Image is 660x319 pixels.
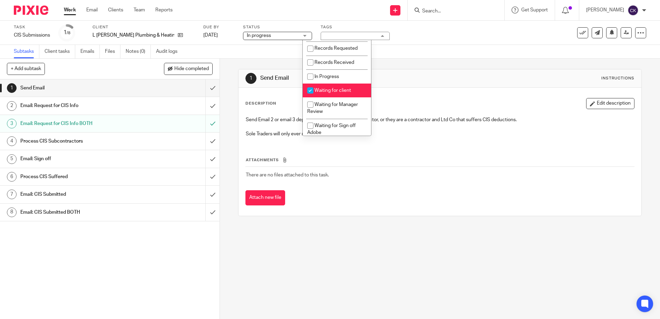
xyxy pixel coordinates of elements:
[246,116,634,123] p: Send Email 2 or email 3 depending if they are just a contractor, or they are a contractor and Ltd...
[245,73,256,84] div: 1
[126,45,151,58] a: Notes (0)
[307,123,356,135] span: Waiting for Sign off Adobe
[421,8,484,14] input: Search
[7,101,17,111] div: 2
[14,6,48,15] img: Pixie
[314,46,358,51] span: Records Requested
[20,136,139,146] h1: Process CIS Subcontractors
[245,101,276,106] p: Description
[203,33,218,38] span: [DATE]
[247,33,271,38] span: In progress
[246,130,634,137] p: Sole Traders will only ever need to be sent 2.
[601,76,634,81] div: Instructions
[20,172,139,182] h1: Process CIS Suffered
[14,32,50,39] div: CIS Submissions
[628,5,639,16] img: svg%3E
[321,25,390,30] label: Tags
[64,7,76,13] a: Work
[64,29,70,37] div: 1
[105,45,120,58] a: Files
[164,63,213,75] button: Hide completed
[20,100,139,111] h1: Email: Request for CIS Info
[134,7,145,13] a: Team
[174,66,209,72] span: Hide completed
[246,158,279,162] span: Attachments
[14,25,50,30] label: Task
[108,7,123,13] a: Clients
[245,190,285,206] button: Attach new file
[314,74,339,79] span: In Progress
[260,75,455,82] h1: Send Email
[14,45,39,58] a: Subtasks
[7,63,45,75] button: + Add subtask
[314,60,354,65] span: Records Received
[20,207,139,217] h1: Email: CIS Submitted BOTH
[155,7,173,13] a: Reports
[67,31,70,35] small: /8
[7,136,17,146] div: 4
[20,118,139,129] h1: Email: Request for CIS Info BOTH
[307,102,358,114] span: Waiting for Manager Review
[243,25,312,30] label: Status
[521,8,548,12] span: Get Support
[80,45,100,58] a: Emails
[86,7,98,13] a: Email
[586,7,624,13] p: [PERSON_NAME]
[7,154,17,164] div: 5
[7,207,17,217] div: 8
[20,83,139,93] h1: Send Email
[7,119,17,128] div: 3
[93,25,195,30] label: Client
[93,32,174,39] p: L [PERSON_NAME] Plumbing & Heating Ltd
[7,190,17,199] div: 7
[246,173,329,177] span: There are no files attached to this task.
[7,172,17,182] div: 6
[7,83,17,93] div: 1
[45,45,75,58] a: Client tasks
[203,25,234,30] label: Due by
[20,189,139,200] h1: Email: CIS Submitted
[314,88,351,93] span: Waiting for client
[20,154,139,164] h1: Email: Sign off
[156,45,183,58] a: Audit logs
[586,98,634,109] button: Edit description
